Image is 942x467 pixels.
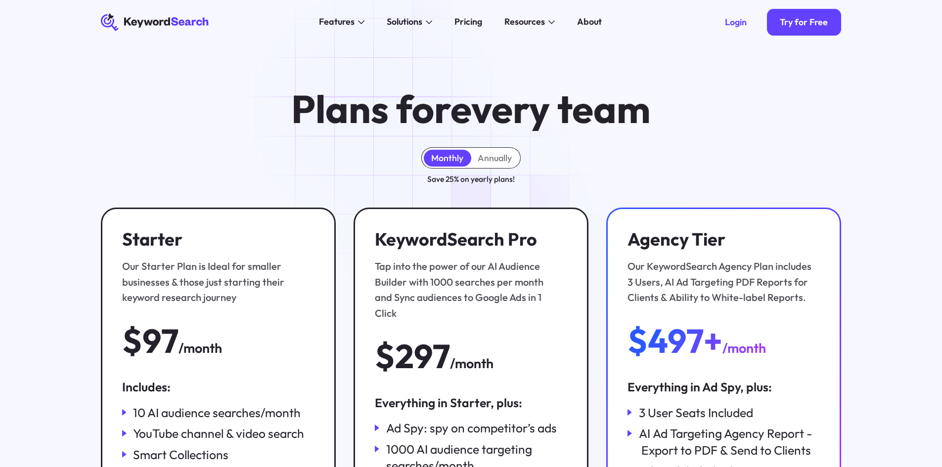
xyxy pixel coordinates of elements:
div: $497+ [628,323,722,358]
div: 10 AI audience searches/month [133,404,301,421]
h3: KeywordSearch Pro [375,229,561,250]
h1: Plans for [291,88,651,129]
div: Everything in Starter, plus: [375,394,567,411]
div: Includes: [122,379,314,395]
div: Tap into the power of our AI Audience Builder with 1000 searches per month and Sync audiences to ... [375,258,561,321]
div: Monthly [431,153,463,164]
div: Annually [478,153,512,164]
div: Features [319,15,355,29]
div: Ad Spy: spy on competitor’s ads [386,420,557,436]
h3: Starter [122,229,309,250]
div: Save 25% on yearly plans! [427,173,515,185]
a: About [571,13,609,31]
div: Try for Free [780,17,828,28]
div: YouTube channel & video search [133,425,304,442]
div: 3 User Seats Included [639,404,753,421]
div: $297 [375,339,450,374]
div: About [577,15,602,29]
h3: Agency Tier [628,229,814,250]
div: /month [722,338,766,359]
a: Login [712,9,760,36]
div: /month [179,338,222,359]
span: every team [450,85,651,133]
a: Pricing [448,13,489,31]
div: /month [450,353,493,374]
div: Pricing [454,15,482,29]
div: Everything in Ad Spy, plus: [628,379,820,395]
div: Our Starter Plan is Ideal for smaller businesses & those just starting their keyword research jou... [122,258,309,305]
div: Login [725,17,747,28]
div: Smart Collections [133,446,228,463]
div: $97 [122,323,179,358]
div: Our KeywordSearch Agency Plan includes 3 Users, AI Ad Targeting PDF Reports for Clients & Ability... [628,258,814,305]
div: Solutions [387,15,422,29]
div: AI Ad Targeting Agency Report - Export to PDF & Send to Clients [639,425,820,458]
div: Resources [504,15,545,29]
a: Try for Free [767,9,842,36]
